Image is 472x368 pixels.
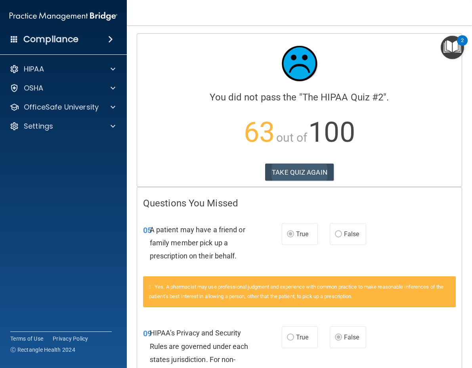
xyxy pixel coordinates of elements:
span: True [296,230,308,238]
span: True [296,333,308,341]
a: HIPAA [10,64,115,74]
span: Ⓒ Rectangle Health 2024 [10,346,75,354]
input: False [335,335,342,341]
span: False [344,333,359,341]
a: OSHA [10,83,115,93]
h4: Questions You Missed [143,198,456,208]
span: 05 [143,225,152,235]
h4: You did not pass the " ". [143,92,456,102]
span: A patient may have a friend or family member pick up a prescription on their behalf. [150,225,245,260]
button: Open Resource Center, 2 new notifications [441,36,464,59]
img: PMB logo [10,8,117,24]
a: Privacy Policy [53,335,88,343]
span: The HIPAA Quiz #2 [302,92,384,103]
a: Settings [10,121,115,131]
input: True [287,231,294,237]
p: OSHA [24,83,44,93]
h4: Compliance [23,34,78,45]
input: True [287,335,294,341]
span: 100 [308,116,355,148]
span: 63 [244,116,275,148]
span: False [344,230,359,238]
img: sad_face.ecc698e2.jpg [276,40,323,87]
span: out of [276,131,308,145]
div: 2 [461,40,464,51]
span: Yes. A pharmacist may use professional judgment and experience with common practice to make reaso... [149,284,443,299]
p: Settings [24,121,53,131]
p: HIPAA [24,64,44,74]
span: 09 [143,329,152,338]
a: OfficeSafe University [10,102,115,112]
a: Terms of Use [10,335,43,343]
input: False [335,231,342,237]
button: TAKE QUIZ AGAIN [265,164,334,181]
p: OfficeSafe University [24,102,99,112]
